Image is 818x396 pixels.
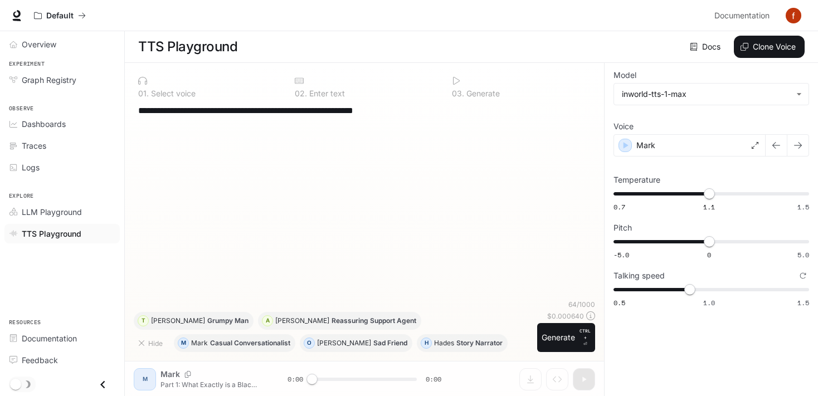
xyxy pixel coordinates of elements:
p: 0 1 . [138,90,149,97]
a: Documentation [4,329,120,348]
a: Logs [4,158,120,177]
div: A [262,312,272,330]
p: Grumpy Man [207,317,249,324]
p: 0 2 . [295,90,307,97]
p: Generate [464,90,500,97]
span: LLM Playground [22,206,82,218]
p: Mark [636,140,655,151]
p: Pitch [613,224,632,232]
button: User avatar [782,4,805,27]
span: 0.5 [613,298,625,307]
div: inworld-tts-1-max [614,84,809,105]
button: O[PERSON_NAME]Sad Friend [300,334,412,352]
p: Talking speed [613,272,665,280]
button: A[PERSON_NAME]Reassuring Support Agent [258,312,421,330]
span: Dark mode toggle [10,378,21,390]
img: User avatar [786,8,801,23]
span: Documentation [22,333,77,344]
h1: TTS Playground [138,36,237,58]
a: Overview [4,35,120,54]
a: Docs [688,36,725,58]
p: Sad Friend [373,340,407,346]
button: T[PERSON_NAME]Grumpy Man [134,312,254,330]
span: 5.0 [797,250,809,260]
span: Overview [22,38,56,50]
button: Clone Voice [734,36,805,58]
span: 1.5 [797,298,809,307]
div: O [304,334,314,352]
a: Feedback [4,350,120,370]
button: MMarkCasual Conversationalist [174,334,295,352]
a: TTS Playground [4,224,120,243]
p: 64 / 1000 [568,300,595,309]
p: Mark [191,340,208,346]
button: GenerateCTRL +⏎ [537,323,595,352]
div: T [138,312,148,330]
span: 1.5 [797,202,809,212]
span: Logs [22,162,40,173]
div: H [421,334,431,352]
p: Enter text [307,90,345,97]
p: Voice [613,123,634,130]
p: [PERSON_NAME] [275,317,329,324]
p: [PERSON_NAME] [151,317,205,324]
p: 0 3 . [452,90,464,97]
span: Graph Registry [22,74,76,86]
button: HHadesStory Narrator [417,334,508,352]
button: Hide [134,334,169,352]
p: Story Narrator [456,340,503,346]
p: Select voice [149,90,196,97]
p: CTRL + [580,327,591,341]
button: Close drawer [90,373,115,396]
span: -5.0 [613,250,629,260]
span: 0.7 [613,202,625,212]
p: [PERSON_NAME] [317,340,371,346]
p: Casual Conversationalist [210,340,290,346]
a: Documentation [710,4,778,27]
a: Graph Registry [4,70,120,90]
span: Dashboards [22,118,66,130]
p: Hades [434,340,454,346]
div: inworld-tts-1-max [622,89,791,100]
span: Traces [22,140,46,151]
span: 1.1 [703,202,715,212]
p: Temperature [613,176,660,184]
span: 0 [707,250,711,260]
span: Feedback [22,354,58,366]
button: Reset to default [797,270,809,282]
button: All workspaces [29,4,91,27]
span: 1.0 [703,298,715,307]
p: Reassuring Support Agent [332,317,416,324]
div: M [178,334,188,352]
p: Model [613,71,636,79]
p: $ 0.000640 [547,311,584,321]
p: ⏎ [580,327,591,348]
span: Documentation [714,9,770,23]
a: Dashboards [4,114,120,134]
a: LLM Playground [4,202,120,222]
span: TTS Playground [22,228,81,239]
p: Default [46,11,74,21]
a: Traces [4,136,120,155]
